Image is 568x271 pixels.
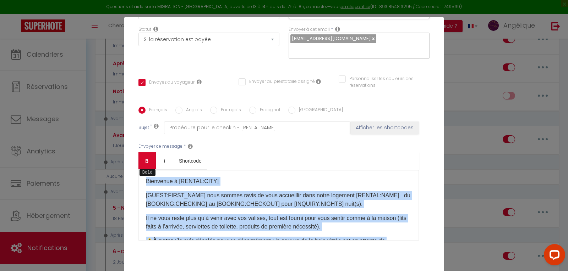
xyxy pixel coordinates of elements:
label: Anglais [182,107,202,114]
label: Français [146,107,167,114]
i: Subject [154,123,159,129]
i: Envoyer au voyageur [197,79,202,85]
iframe: LiveChat chat widget [538,241,568,271]
p: Bienvenue à [RENTAL:CITY] [146,177,411,186]
label: [GEOGRAPHIC_DATA] [295,107,343,114]
p: Il ne vous reste plus qu’à venir avec vos valises, tout est fourni pour vous sentir comme à la ma... [146,214,411,231]
span: [EMAIL_ADDRESS][DOMAIN_NAME] [292,35,371,42]
button: Afficher les shortcodes [350,122,419,134]
label: Envoyer à cet email [289,26,330,33]
a: Shortcode [173,152,207,169]
a: Italic [156,152,173,169]
span: Bold [140,169,155,176]
label: Envoyer ce message [138,143,182,150]
label: Statut [138,26,151,33]
i: Message [188,143,193,149]
i: Recipient [335,26,340,32]
label: Espagnol [256,107,280,114]
label: Sujet [138,124,149,132]
strong: À noter : [153,238,176,244]
i: Envoyer au prestataire si il est assigné [316,79,321,84]
p: ⚠️ Je suis désolée pour ce désagrément : la serrure de la baie vitrée est en attente de réparatio... [146,237,411,254]
p: [GUEST:FIRST_NAME] nous sommes ravis de vous accueillir dans notre logement [RENTAL:NAME] du [BOO... [146,191,411,208]
i: Booking status [153,26,158,32]
a: Bold [138,152,156,169]
label: Portugais [217,107,241,114]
